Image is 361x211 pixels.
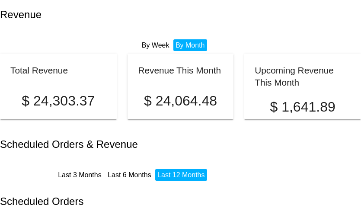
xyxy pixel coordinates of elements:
h2: Upcoming Revenue This Month [255,65,334,87]
p: $ 1,641.89 [255,99,351,115]
p: $ 24,064.48 [138,93,223,109]
li: By Month [173,39,207,51]
h2: Revenue This Month [138,65,221,75]
a: Last 6 Months [108,171,151,179]
a: Last 12 Months [157,171,204,179]
li: By Week [140,39,172,51]
h2: Total Revenue [10,65,68,75]
p: $ 24,303.37 [10,93,106,109]
a: Last 3 Months [58,171,102,179]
